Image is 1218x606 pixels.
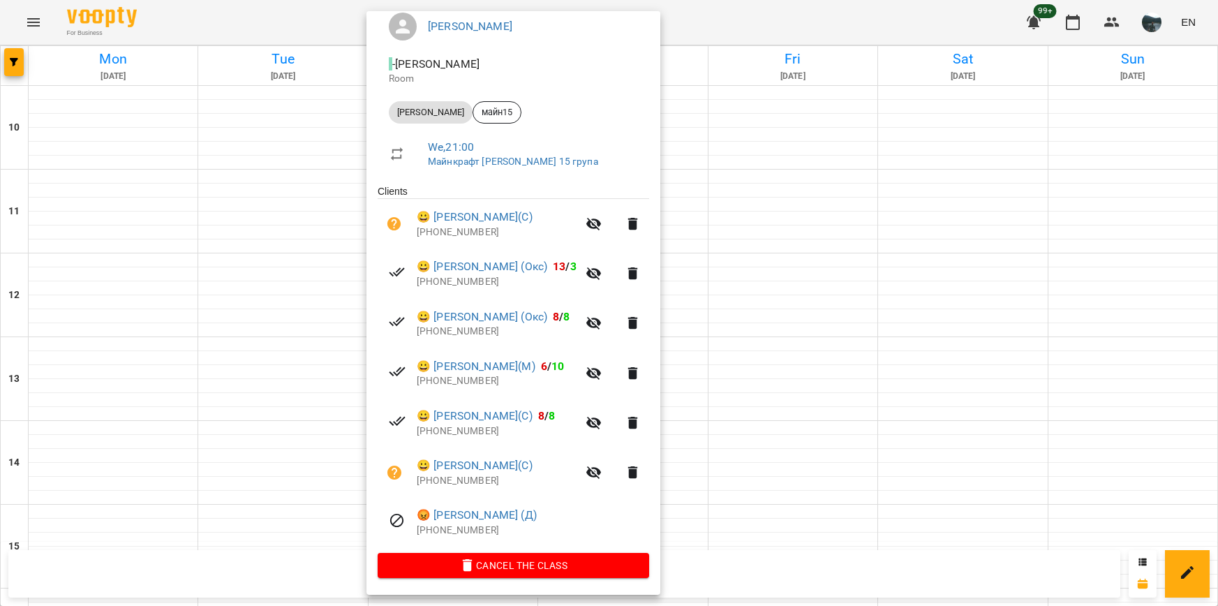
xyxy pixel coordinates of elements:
span: - [PERSON_NAME] [389,57,482,71]
svg: Paid [389,264,406,281]
button: Unpaid. Bill the attendance? [378,207,411,241]
a: 😡 [PERSON_NAME] (Д) [417,507,537,524]
a: 😀 [PERSON_NAME](С) [417,408,533,424]
span: 3 [570,260,577,273]
span: 8 [549,409,555,422]
b: / [553,260,577,273]
a: [PERSON_NAME] [428,20,512,33]
a: 😀 [PERSON_NAME](С) [417,209,533,226]
span: 6 [541,360,547,373]
svg: Visit canceled [389,512,406,529]
span: Cancel the class [389,557,638,574]
span: 10 [551,360,564,373]
span: 8 [563,310,570,323]
span: 8 [553,310,559,323]
button: Unpaid. Bill the attendance? [378,456,411,489]
svg: Paid [389,413,406,429]
a: 😀 [PERSON_NAME] (Окс) [417,258,547,275]
ul: Clients [378,184,649,553]
a: 😀 [PERSON_NAME] (Окс) [417,309,547,325]
p: [PHONE_NUMBER] [417,325,577,339]
b: / [541,360,565,373]
svg: Paid [389,313,406,330]
a: 😀 [PERSON_NAME](М) [417,358,535,375]
b: / [553,310,570,323]
button: Cancel the class [378,553,649,578]
p: [PHONE_NUMBER] [417,424,577,438]
a: Майнкрафт [PERSON_NAME] 15 група [428,156,598,167]
b: / [538,409,555,422]
span: майн15 [473,106,521,119]
a: 😀 [PERSON_NAME](С) [417,457,533,474]
p: [PHONE_NUMBER] [417,226,577,239]
p: Room [389,72,638,86]
span: 8 [538,409,544,422]
p: [PHONE_NUMBER] [417,474,577,488]
p: [PHONE_NUMBER] [417,275,577,289]
div: майн15 [473,101,521,124]
span: 13 [553,260,565,273]
p: [PHONE_NUMBER] [417,524,649,538]
svg: Paid [389,363,406,380]
p: [PHONE_NUMBER] [417,374,577,388]
a: We , 21:00 [428,140,474,154]
span: [PERSON_NAME] [389,106,473,119]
